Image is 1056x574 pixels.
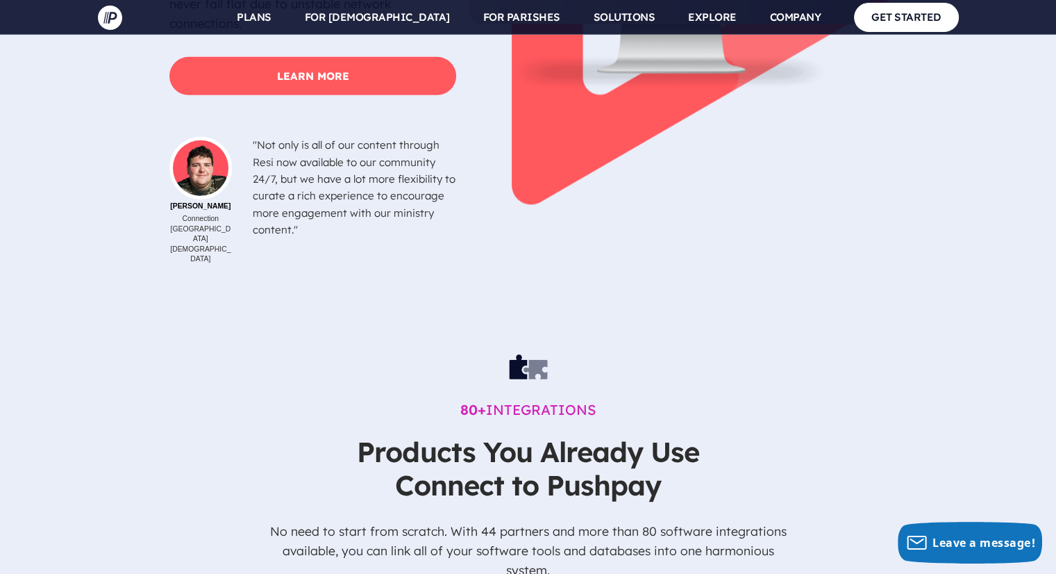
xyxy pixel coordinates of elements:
b: [PERSON_NAME] [169,199,232,214]
a: Learn More [169,57,456,95]
div: "Not only is all of our content through Resi now available to our community 24/7, but we have a l... [253,137,456,238]
span: Leave a message! [932,535,1035,550]
p: Connection [GEOGRAPHIC_DATA][DEMOGRAPHIC_DATA] [169,199,232,265]
h4: Products You Already Use Connect to Pushpay [303,429,754,507]
img: br.jpg [169,137,232,199]
b: 80+ [460,401,486,418]
button: Leave a message! [898,522,1042,564]
a: GET STARTED [854,3,959,31]
h2: INTEGRATIONS [268,321,789,429]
